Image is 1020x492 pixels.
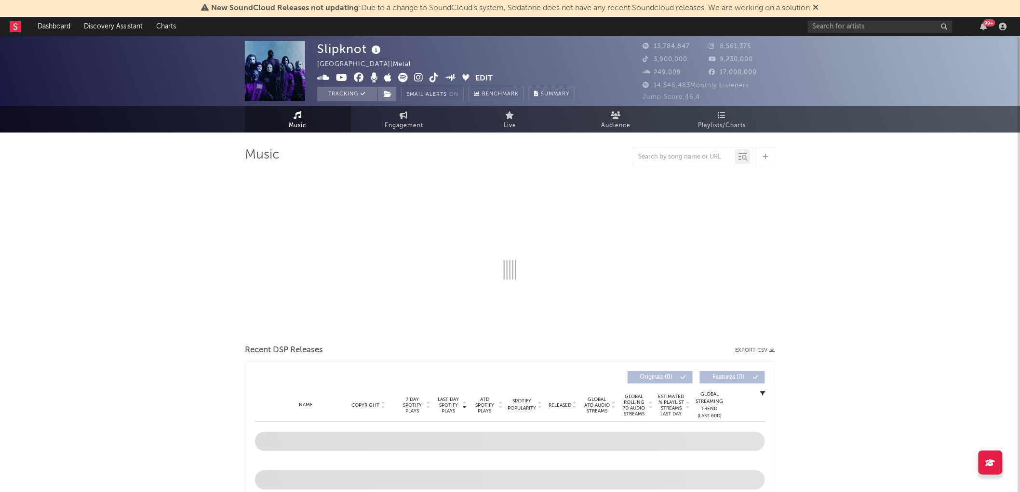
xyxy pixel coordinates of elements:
span: Benchmark [482,89,519,100]
input: Search for artists [808,21,953,33]
a: Playlists/Charts [669,106,775,133]
span: Summary [541,92,569,97]
span: 14,546,483 Monthly Listeners [643,82,749,89]
div: Slipknot [317,41,383,57]
a: Live [457,106,563,133]
a: Audience [563,106,669,133]
span: 8,561,375 [709,43,752,50]
button: Summary [529,87,575,101]
em: On [449,92,458,97]
span: Spotify Popularity [508,398,537,412]
span: Copyright [351,402,379,408]
span: Last Day Spotify Plays [436,397,461,414]
div: Global Streaming Trend (Last 60D) [695,391,724,420]
input: Search by song name or URL [633,153,735,161]
div: Name [274,401,337,409]
span: Originals ( 0 ) [634,374,678,380]
a: Charts [149,17,183,36]
div: [GEOGRAPHIC_DATA] | Metal [317,59,422,70]
a: Discovery Assistant [77,17,149,36]
span: 3,900,000 [643,56,687,63]
a: Engagement [351,106,457,133]
span: Engagement [385,120,423,132]
div: 99 + [983,19,995,27]
span: 249,009 [643,69,681,76]
span: : Due to a change to SoundCloud's system, Sodatone does not have any recent Soundcloud releases. ... [212,4,810,12]
button: Features(0) [700,371,765,384]
span: Recent DSP Releases [245,345,323,356]
span: Global Rolling 7D Audio Streams [621,394,647,417]
span: Features ( 0 ) [706,374,751,380]
span: Audience [602,120,631,132]
span: Music [289,120,307,132]
span: Live [504,120,516,132]
span: Global ATD Audio Streams [584,397,610,414]
button: Tracking [317,87,377,101]
a: Benchmark [469,87,524,101]
span: 9,230,000 [709,56,753,63]
a: Music [245,106,351,133]
span: Jump Score: 46.4 [643,94,700,100]
span: Released [549,402,571,408]
span: Dismiss [813,4,819,12]
button: Edit [476,73,493,85]
span: Estimated % Playlist Streams Last Day [658,394,684,417]
span: New SoundCloud Releases not updating [212,4,359,12]
a: Dashboard [31,17,77,36]
span: 17,000,000 [709,69,757,76]
button: 99+ [980,23,987,30]
span: 7 Day Spotify Plays [400,397,425,414]
button: Export CSV [735,347,775,353]
span: ATD Spotify Plays [472,397,497,414]
span: 13,784,847 [643,43,690,50]
span: Playlists/Charts [698,120,746,132]
button: Email AlertsOn [401,87,464,101]
button: Originals(0) [628,371,693,384]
